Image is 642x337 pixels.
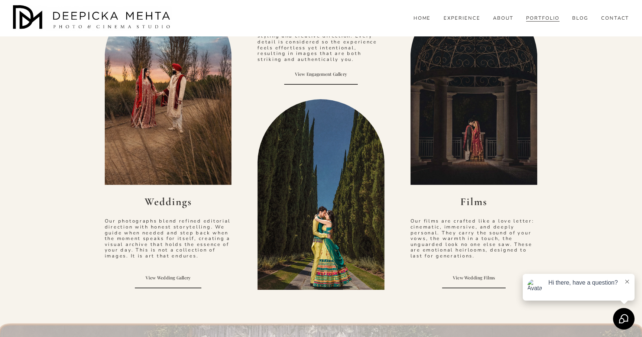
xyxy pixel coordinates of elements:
[444,15,480,22] a: EXPERIENCE
[257,16,385,63] p: Our engagement sessions are fully tailored to your vision, from one-of-a-kind locations to curate...
[572,16,588,22] span: BLOG
[601,15,629,22] a: CONTACT
[135,267,201,288] a: View Wedding Gallery
[442,267,505,288] a: View Wedding Films
[411,218,538,259] p: Our films are crafted like a love letter: cinematic, immersive, and deeply personal. They carry t...
[414,15,431,22] a: HOME
[572,15,588,22] a: folder dropdown
[284,64,358,85] a: View Engagement Gallery
[13,5,173,31] img: Austin Wedding Photographer - Deepicka Mehta Photography &amp; Cinematography
[460,195,487,208] strong: Films
[526,15,560,22] a: PORTFOLIO
[493,15,513,22] a: ABOUT
[145,195,192,208] strong: Weddings
[105,218,232,259] p: Our photographs blend refined editorial direction with honest storytelling. We guide when needed ...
